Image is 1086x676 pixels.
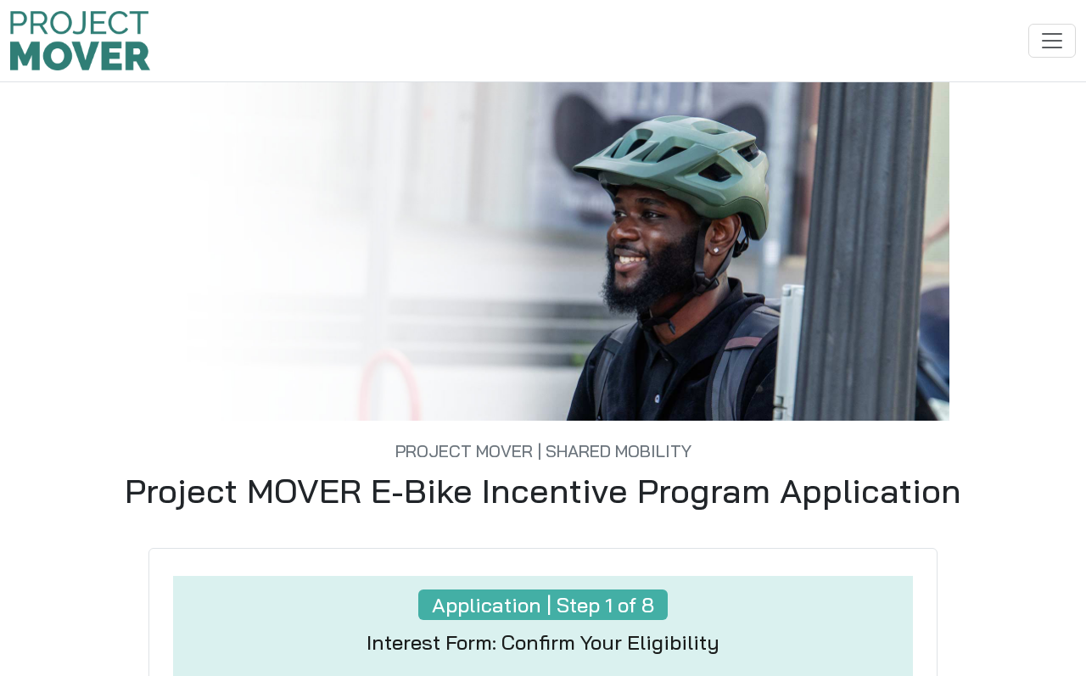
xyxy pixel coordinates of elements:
[80,82,1006,421] img: Consumer0.jpg
[367,630,719,655] h4: Interest Form: Confirm Your Eligibility
[80,421,1006,461] h5: Project MOVER | Shared Mobility
[10,11,150,70] img: Program logo
[1028,24,1076,58] button: Toggle navigation
[80,470,1006,511] h1: Project MOVER E-Bike Incentive Program Application
[418,589,668,621] h4: Application | Step 1 of 8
